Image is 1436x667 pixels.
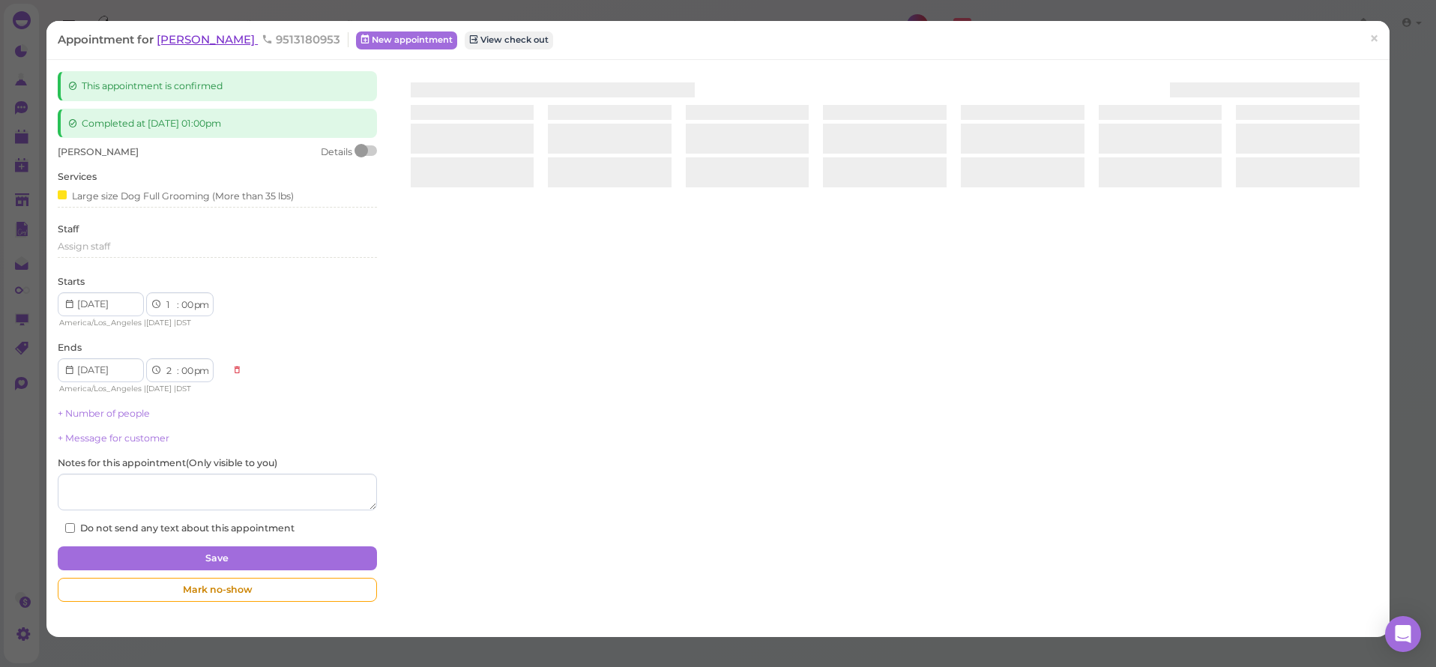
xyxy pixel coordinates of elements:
div: | | [58,382,225,396]
div: Details [321,145,352,159]
span: America/Los_Angeles [59,384,142,393]
span: Assign staff [58,241,110,252]
label: Ends [58,341,82,354]
a: View check out [465,31,553,49]
div: Open Intercom Messenger [1385,616,1421,652]
button: Save [58,546,376,570]
div: This appointment is confirmed [58,71,376,101]
label: Notes for this appointment ( Only visible to you ) [58,456,277,470]
label: Do not send any text about this appointment [65,522,295,535]
span: DST [176,384,191,393]
a: × [1360,22,1388,57]
div: Appointment for [58,32,349,47]
span: 9513180953 [262,32,340,46]
span: × [1369,28,1379,49]
div: Mark no-show [58,578,376,602]
a: + Message for customer [58,432,169,444]
label: Staff [58,223,79,236]
span: America/Los_Angeles [59,318,142,328]
div: Large size Dog Full Grooming (More than 35 lbs) [58,187,294,203]
a: New appointment [356,31,457,49]
div: | | [58,316,225,330]
span: [PERSON_NAME] [58,146,139,157]
span: [DATE] [146,318,172,328]
label: Starts [58,275,85,289]
a: [PERSON_NAME] [157,32,258,46]
div: Completed at [DATE] 01:00pm [58,109,376,139]
span: DST [176,318,191,328]
a: + Number of people [58,408,150,419]
span: [DATE] [146,384,172,393]
input: Do not send any text about this appointment [65,523,75,533]
label: Services [58,170,97,184]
